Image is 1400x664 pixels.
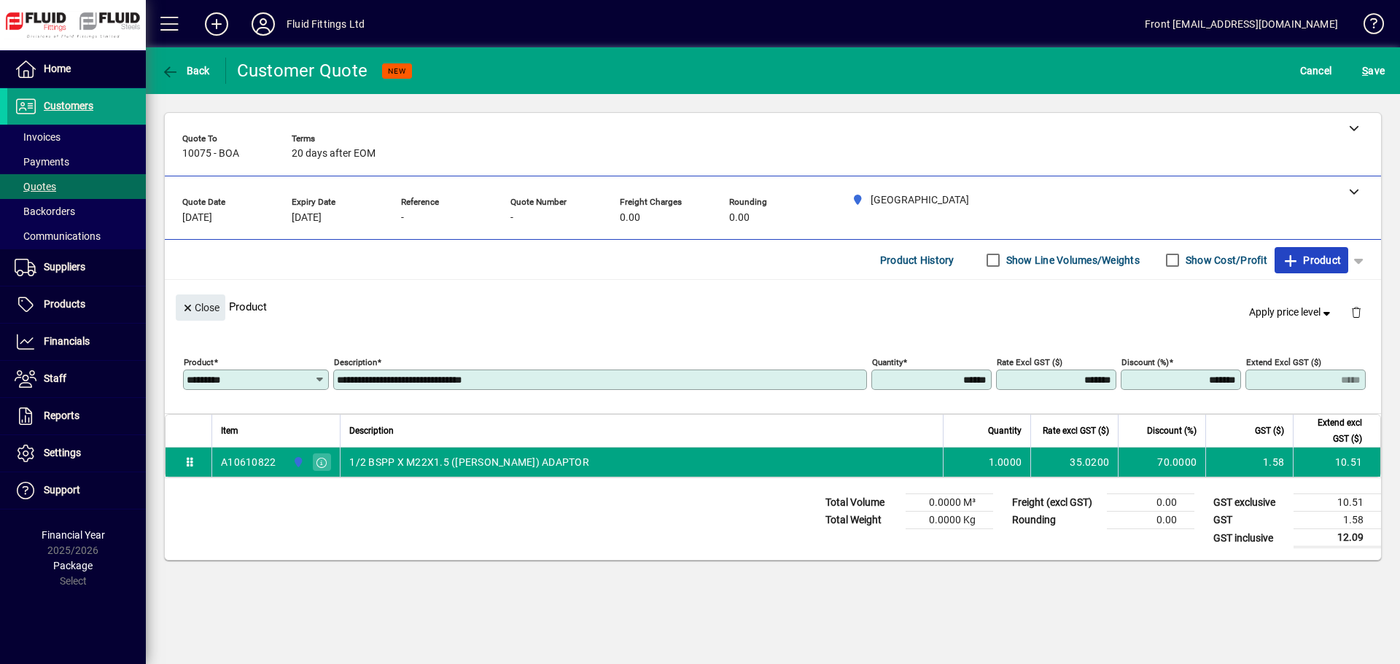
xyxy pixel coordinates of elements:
[988,423,1022,439] span: Quantity
[182,148,239,160] span: 10075 - BOA
[334,357,377,367] mat-label: Description
[15,206,75,217] span: Backorders
[872,357,903,367] mat-label: Quantity
[184,357,214,367] mat-label: Product
[1296,58,1336,84] button: Cancel
[1243,300,1339,326] button: Apply price level
[1121,357,1169,367] mat-label: Discount (%)
[349,423,394,439] span: Description
[7,199,146,224] a: Backorders
[15,131,61,143] span: Invoices
[818,512,906,529] td: Total Weight
[1145,12,1338,36] div: Front [EMAIL_ADDRESS][DOMAIN_NAME]
[146,58,226,84] app-page-header-button: Back
[1255,423,1284,439] span: GST ($)
[53,560,93,571] span: Package
[1118,448,1205,477] td: 70.0000
[44,298,85,310] span: Products
[1043,423,1109,439] span: Rate excl GST ($)
[172,300,229,313] app-page-header-button: Close
[7,125,146,149] a: Invoices
[7,224,146,249] a: Communications
[7,51,146,87] a: Home
[1362,59,1385,82] span: ave
[349,455,589,469] span: 1/2 BSPP X M22X1.5 ([PERSON_NAME]) ADAPTOR
[1005,512,1107,529] td: Rounding
[42,529,105,541] span: Financial Year
[1147,423,1197,439] span: Discount (%)
[1300,59,1332,82] span: Cancel
[289,454,306,470] span: AUCKLAND
[165,280,1381,333] div: Product
[176,294,225,321] button: Close
[906,512,993,529] td: 0.0000 Kg
[182,296,219,320] span: Close
[15,181,56,192] span: Quotes
[1294,529,1381,547] td: 12.09
[193,11,240,37] button: Add
[7,472,146,509] a: Support
[1339,294,1374,329] button: Delete
[1206,494,1294,512] td: GST exclusive
[44,261,85,273] span: Suppliers
[292,148,376,160] span: 20 days after EOM
[1040,455,1109,469] div: 35.0200
[1275,247,1348,273] button: Product
[1205,448,1293,477] td: 1.58
[44,447,81,458] span: Settings
[15,156,69,168] span: Payments
[620,212,640,224] span: 0.00
[1206,512,1294,529] td: GST
[1206,529,1294,547] td: GST inclusive
[287,12,365,36] div: Fluid Fittings Ltd
[292,212,322,224] span: [DATE]
[1107,512,1194,529] td: 0.00
[221,423,238,439] span: Item
[44,335,90,347] span: Financials
[1293,448,1380,477] td: 10.51
[7,435,146,472] a: Settings
[880,249,954,272] span: Product History
[729,212,750,224] span: 0.00
[1183,253,1267,267] label: Show Cost/Profit
[989,455,1022,469] span: 1.0000
[997,357,1062,367] mat-label: Rate excl GST ($)
[7,174,146,199] a: Quotes
[1282,249,1341,272] span: Product
[510,212,513,224] span: -
[874,247,960,273] button: Product History
[240,11,287,37] button: Profile
[44,372,66,384] span: Staff
[1362,65,1368,77] span: S
[1249,305,1334,320] span: Apply price level
[1246,357,1321,367] mat-label: Extend excl GST ($)
[44,63,71,74] span: Home
[818,494,906,512] td: Total Volume
[1339,305,1374,319] app-page-header-button: Delete
[1294,494,1381,512] td: 10.51
[15,230,101,242] span: Communications
[7,324,146,360] a: Financials
[7,286,146,323] a: Products
[1302,415,1362,447] span: Extend excl GST ($)
[237,59,368,82] div: Customer Quote
[1003,253,1140,267] label: Show Line Volumes/Weights
[44,484,80,496] span: Support
[401,212,404,224] span: -
[44,410,79,421] span: Reports
[157,58,214,84] button: Back
[906,494,993,512] td: 0.0000 M³
[7,361,146,397] a: Staff
[221,455,276,469] div: A10610822
[1005,494,1107,512] td: Freight (excl GST)
[1107,494,1194,512] td: 0.00
[7,249,146,286] a: Suppliers
[44,100,93,112] span: Customers
[1294,512,1381,529] td: 1.58
[7,149,146,174] a: Payments
[1353,3,1382,50] a: Knowledge Base
[388,66,406,76] span: NEW
[182,212,212,224] span: [DATE]
[161,65,210,77] span: Back
[1358,58,1388,84] button: Save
